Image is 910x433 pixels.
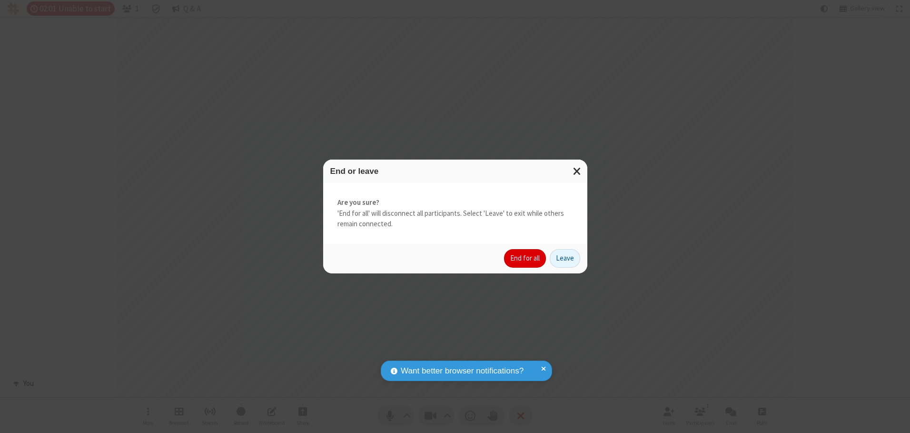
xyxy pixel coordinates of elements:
[504,249,546,268] button: End for all
[550,249,580,268] button: Leave
[401,365,524,377] span: Want better browser notifications?
[337,197,573,208] strong: Are you sure?
[330,167,580,176] h3: End or leave
[567,160,587,183] button: Close modal
[323,183,587,244] div: 'End for all' will disconnect all participants. Select 'Leave' to exit while others remain connec...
